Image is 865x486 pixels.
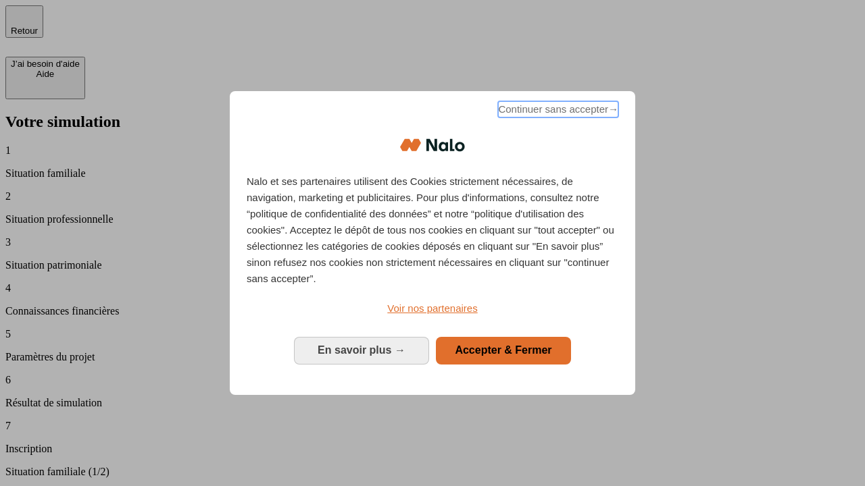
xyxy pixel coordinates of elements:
span: Voir nos partenaires [387,302,477,314]
button: Accepter & Fermer: Accepter notre traitement des données et fermer [436,337,571,364]
p: Nalo et ses partenaires utilisent des Cookies strictement nécessaires, de navigation, marketing e... [247,173,618,287]
span: Accepter & Fermer [455,344,551,356]
img: Logo [400,125,465,165]
button: En savoir plus: Configurer vos consentements [294,337,429,364]
span: Continuer sans accepter→ [498,101,618,117]
div: Bienvenue chez Nalo Gestion du consentement [230,91,635,394]
a: Voir nos partenaires [247,300,618,317]
span: En savoir plus → [318,344,405,356]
